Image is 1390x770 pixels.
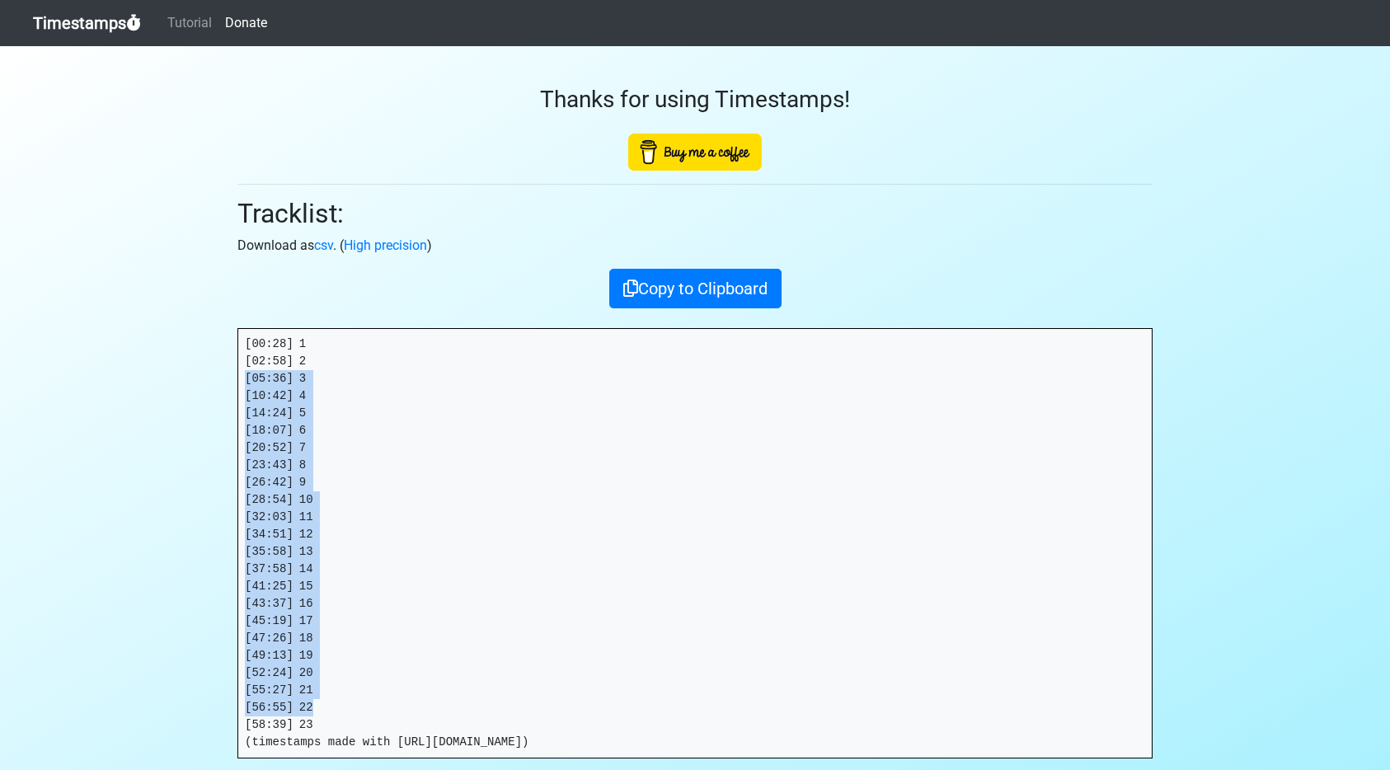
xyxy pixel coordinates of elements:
a: Tutorial [161,7,218,40]
h2: Tracklist: [237,198,1153,229]
p: Download as . ( ) [237,236,1153,256]
a: Donate [218,7,274,40]
a: Timestamps [33,7,141,40]
h3: Thanks for using Timestamps! [237,86,1153,114]
a: High precision [344,237,427,253]
pre: [00:28] 1 [02:58] 2 [05:36] 3 [10:42] 4 [14:24] 5 [18:07] 6 [20:52] 7 [23:43] 8 [26:42] 9 [28:54]... [238,329,1152,758]
a: csv [314,237,333,253]
button: Copy to Clipboard [609,269,782,308]
img: Buy Me A Coffee [628,134,762,171]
